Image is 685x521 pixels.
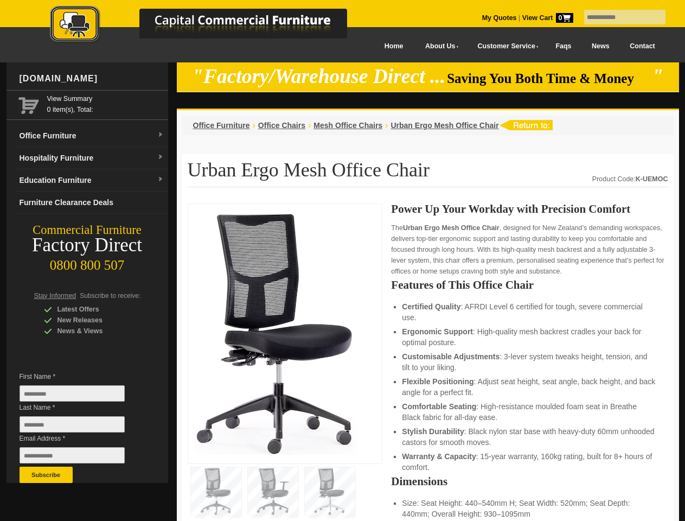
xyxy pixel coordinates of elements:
[157,132,164,138] img: dropdown
[402,377,473,386] strong: Flexible Positioning
[7,252,168,273] div: 0800 800 507
[546,34,582,59] a: Faqs
[15,192,168,214] a: Furniture Clearance Deals
[619,34,665,59] a: Contact
[391,279,668,290] h2: Features of This Office Chair
[7,238,168,253] div: Factory Direct
[413,34,465,59] a: About Us
[47,93,164,113] span: 0 item(s), Total:
[391,204,668,214] h2: Power Up Your Workday with Precision Comfort
[402,351,657,373] li: : 3-lever system tweaks height, tension, and tilt to your liking.
[44,304,147,315] div: Latest Offers
[402,451,657,473] li: : 15-year warranty, 160kg rating, built for 8+ hours of comfort.
[20,385,125,402] input: First Name *
[313,121,382,130] a: Mesh Office Chairs
[520,14,573,22] a: View Cart0
[20,402,141,413] span: Last Name *
[157,176,164,183] img: dropdown
[34,292,76,300] span: Stay Informed
[465,34,545,59] a: Customer Service
[308,120,311,131] li: ›
[402,452,476,461] strong: Warranty & Capacity
[15,125,168,147] a: Office Furnituredropdown
[194,209,356,455] img: Urban Ergo Mesh Office Chair – mesh office seat with ergonomic back for NZ workspaces.
[391,223,668,277] p: The , designed for New Zealand’s demanding workspaces, delivers top-tier ergonomic support and la...
[193,121,250,130] a: Office Furniture
[499,120,553,130] img: return to
[44,326,147,336] div: News & Views
[390,121,498,130] a: Urban Ergo Mesh Office Chair
[20,416,125,433] input: Last Name *
[592,174,668,185] div: Product Code:
[47,93,164,104] a: View Summary
[402,401,657,423] li: : High-resistance moulded foam seat in Breathe Black fabric for all-day ease.
[258,121,305,130] a: Office Chairs
[402,376,657,398] li: : Adjust seat height, seat angle, back height, and back angle for a perfect fit.
[556,13,573,23] span: 0
[20,371,141,382] span: First Name *
[253,120,255,131] li: ›
[20,433,141,444] span: Email Address *
[403,224,500,232] strong: Urban Ergo Mesh Office Chair
[402,426,657,448] li: : Black nylon star base with heavy-duty 60mm unhooded castors for smooth moves.
[402,326,657,348] li: : High-quality mesh backrest cradles your back for optimal posture.
[636,175,668,183] strong: K-UEMOC
[402,301,657,323] li: : AFRDI Level 6 certified for tough, severe commercial use.
[402,352,500,361] strong: Customisable Adjustments
[402,327,473,336] strong: Ergonomic Support
[7,223,168,238] div: Commercial Furniture
[402,427,464,436] strong: Stylish Durability
[482,14,517,22] a: My Quotes
[15,147,168,169] a: Hospitality Furnituredropdown
[20,5,400,45] img: Capital Commercial Furniture Logo
[157,154,164,161] img: dropdown
[20,467,73,483] button: Subscribe
[15,62,168,95] div: [DOMAIN_NAME]
[391,476,668,487] h2: Dimensions
[385,120,388,131] li: ›
[192,65,445,87] em: "Factory/Warehouse Direct ...
[80,292,140,300] span: Subscribe to receive:
[652,65,663,87] em: "
[15,169,168,192] a: Education Furnituredropdown
[402,402,476,411] strong: Comfortable Seating
[522,14,573,22] strong: View Cart
[447,71,650,86] span: Saving You Both Time & Money
[20,447,125,463] input: Email Address *
[581,34,619,59] a: News
[188,160,668,187] h1: Urban Ergo Mesh Office Chair
[402,302,460,311] strong: Certified Quality
[44,315,147,326] div: New Releases
[20,5,400,48] a: Capital Commercial Furniture Logo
